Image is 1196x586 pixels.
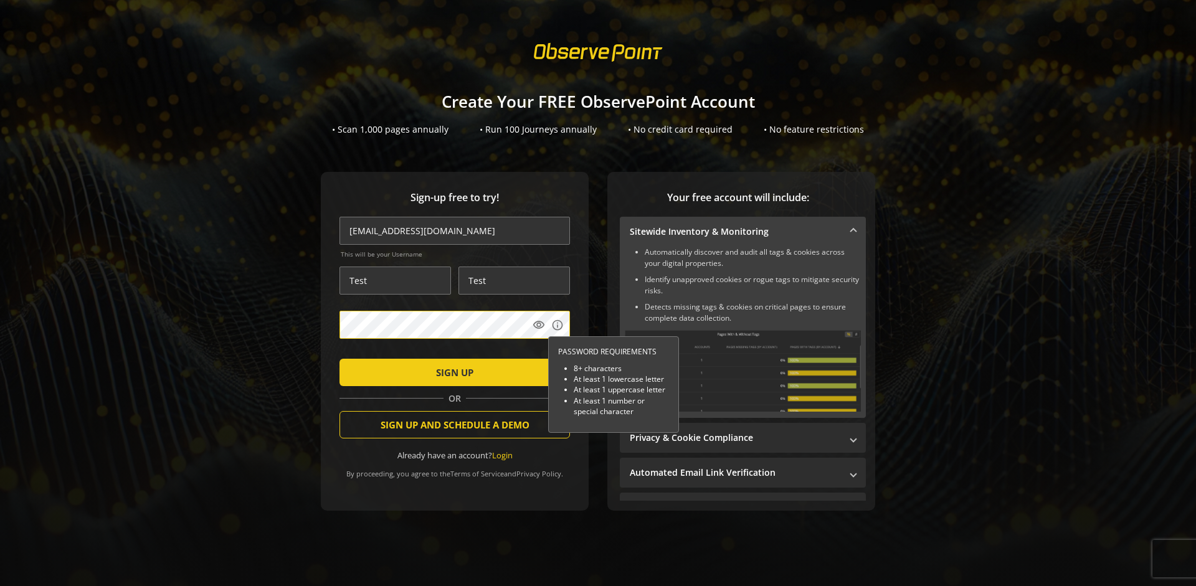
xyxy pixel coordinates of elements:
button: SIGN UP [339,359,570,386]
input: First Name * [339,267,451,295]
mat-expansion-panel-header: Privacy & Cookie Compliance [620,423,866,453]
a: Terms of Service [450,469,504,478]
li: Detects missing tags & cookies on critical pages to ensure complete data collection. [645,301,861,324]
span: This will be your Username [341,250,570,258]
span: Your free account will include: [620,191,857,205]
div: Sitewide Inventory & Monitoring [620,247,866,418]
div: Already have an account? [339,450,570,461]
div: • Run 100 Journeys annually [480,123,597,136]
span: Sign-up free to try! [339,191,570,205]
div: • No feature restrictions [764,123,864,136]
mat-panel-title: Automated Email Link Verification [630,466,841,479]
img: Sitewide Inventory & Monitoring [625,330,861,412]
li: 8+ characters [574,363,669,374]
a: Privacy Policy [516,469,561,478]
li: At least 1 uppercase letter [574,385,669,395]
mat-expansion-panel-header: Automated Email Link Verification [620,458,866,488]
li: Automatically discover and audit all tags & cookies across your digital properties. [645,247,861,269]
mat-expansion-panel-header: Performance Monitoring with Web Vitals [620,493,866,522]
li: Identify unapproved cookies or rogue tags to mitigate security risks. [645,274,861,296]
div: • No credit card required [628,123,733,136]
span: SIGN UP AND SCHEDULE A DEMO [381,414,529,436]
mat-expansion-panel-header: Sitewide Inventory & Monitoring [620,217,866,247]
li: At least 1 number or special character [574,395,669,417]
a: Login [492,450,513,461]
input: Last Name * [458,267,570,295]
li: At least 1 lowercase letter [574,374,669,385]
span: SIGN UP [436,361,473,384]
div: PASSWORD REQUIREMENTS [558,346,669,357]
mat-icon: info [551,319,564,331]
mat-icon: visibility [533,319,545,331]
div: By proceeding, you agree to the and . [339,461,570,478]
mat-panel-title: Sitewide Inventory & Monitoring [630,225,841,238]
div: • Scan 1,000 pages annually [332,123,448,136]
button: SIGN UP AND SCHEDULE A DEMO [339,411,570,438]
mat-panel-title: Privacy & Cookie Compliance [630,432,841,444]
input: Email Address (name@work-email.com) * [339,217,570,245]
span: OR [444,392,466,405]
